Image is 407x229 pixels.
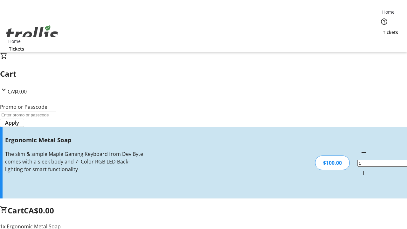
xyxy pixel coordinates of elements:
span: Tickets [9,45,24,52]
span: Tickets [383,29,398,36]
span: Home [382,9,395,15]
a: Tickets [378,29,403,36]
a: Home [378,9,398,15]
span: Apply [5,119,19,127]
button: Help [378,15,390,28]
span: CA$0.00 [8,88,27,95]
h3: Ergonomic Metal Soap [5,135,144,144]
button: Increment by one [357,167,370,179]
span: Home [8,38,21,45]
a: Tickets [4,45,29,52]
span: CA$0.00 [24,205,54,216]
img: Orient E2E Organization MorWpmMO7W's Logo [4,18,60,50]
div: $100.00 [315,156,350,170]
a: Home [4,38,24,45]
div: The slim & simple Maple Gaming Keyboard from Dev Byte comes with a sleek body and 7- Color RGB LE... [5,150,144,173]
button: Decrement by one [357,146,370,159]
button: Cart [378,36,390,48]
